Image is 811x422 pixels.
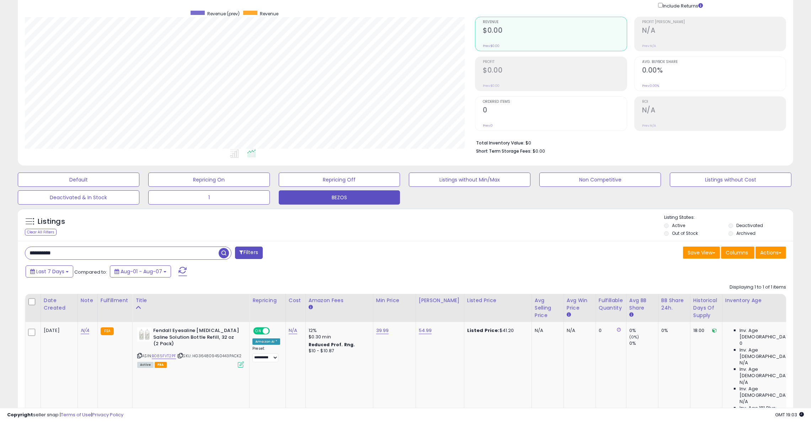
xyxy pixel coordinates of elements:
small: Prev: $0.00 [483,84,500,88]
span: Aug-01 - Aug-07 [121,268,162,275]
li: $0 [476,138,781,147]
div: Avg Selling Price [535,297,561,319]
span: Columns [726,249,748,256]
div: Amazon AI * [252,338,280,345]
span: | SKU: HG364809450443PACK2 [177,353,241,359]
a: 39.99 [376,327,389,334]
div: $41.20 [467,327,526,334]
small: Prev: N/A [642,123,656,128]
a: Privacy Policy [92,411,123,418]
button: Repricing On [148,173,270,187]
div: Title [135,297,246,304]
label: Active [672,222,685,228]
div: Cost [289,297,303,304]
div: ASIN: [137,327,244,367]
b: Total Inventory Value: [476,140,524,146]
div: Listed Price [467,297,529,304]
div: seller snap | | [7,412,123,418]
div: 0% [629,327,658,334]
small: FBA [101,327,114,335]
div: 0% [629,340,658,347]
span: Ordered Items [483,100,626,104]
span: Compared to: [74,269,107,275]
div: N/A [567,327,590,334]
div: Avg Win Price [567,297,593,312]
span: All listings currently available for purchase on Amazon [137,362,154,368]
div: 12% [309,327,368,334]
label: Out of Stock [672,230,698,236]
span: Inv. Age 181 Plus: [740,405,777,411]
button: BEZOS [279,190,400,205]
div: 18.00 [693,327,717,334]
div: Preset: [252,346,280,362]
b: Listed Price: [467,327,500,334]
div: $10 - $10.87 [309,348,368,354]
span: Revenue [260,11,278,17]
b: Short Term Storage Fees: [476,148,532,154]
span: Last 7 Days [36,268,64,275]
span: Inv. Age [DEMOGRAPHIC_DATA]-180: [740,386,805,399]
img: 41ecDIUqdwL._SL40_.jpg [137,327,151,342]
div: Inventory Age [725,297,807,304]
a: N/A [289,327,297,334]
span: 2025-08-15 19:03 GMT [775,411,804,418]
small: Prev: N/A [642,44,656,48]
h2: $0.00 [483,26,626,36]
span: Profit [PERSON_NAME] [642,20,786,24]
span: N/A [740,399,748,405]
label: Archived [736,230,756,236]
span: Avg. Buybox Share [642,60,786,64]
span: FBA [155,362,167,368]
button: Repricing Off [279,173,400,187]
small: Prev: $0.00 [483,44,500,48]
span: N/A [740,360,748,366]
h2: N/A [642,106,786,116]
span: Inv. Age [DEMOGRAPHIC_DATA]: [740,327,805,340]
div: N/A [535,327,558,334]
div: Note [81,297,95,304]
div: Repricing [252,297,283,304]
div: [PERSON_NAME] [419,297,461,304]
span: Inv. Age [DEMOGRAPHIC_DATA]: [740,347,805,360]
div: Date Created [44,297,75,312]
span: OFF [269,328,280,334]
button: Save View [683,247,720,259]
div: Historical Days Of Supply [693,297,719,319]
button: Listings without Min/Max [409,173,530,187]
h5: Listings [38,217,65,227]
small: Avg Win Price. [567,312,571,318]
strong: Copyright [7,411,33,418]
a: N/A [81,327,89,334]
div: Displaying 1 to 1 of 1 items [730,284,786,291]
small: Prev: 0 [483,123,493,128]
h2: N/A [642,26,786,36]
div: Avg BB Share [629,297,655,312]
div: Min Price [376,297,413,304]
div: Amazon Fees [309,297,370,304]
div: Fulfillable Quantity [599,297,623,312]
b: Reduced Prof. Rng. [309,342,355,348]
button: Deactivated & In Stock [18,190,139,205]
div: BB Share 24h. [661,297,687,312]
b: Fendall Eyesaline [MEDICAL_DATA] Saline Solution Bottle Refill, 32 oz (2 Pack) [153,327,240,349]
h2: $0.00 [483,66,626,76]
button: Actions [756,247,786,259]
div: 0% [661,327,685,334]
span: Profit [483,60,626,64]
h2: 0.00% [642,66,786,76]
div: 0 [599,327,621,334]
a: 54.99 [419,327,432,334]
span: $0.00 [533,148,545,154]
a: B085FVT2PF [152,353,176,359]
span: Revenue [483,20,626,24]
span: Inv. Age [DEMOGRAPHIC_DATA]: [740,366,805,379]
div: Clear All Filters [25,229,57,236]
span: Revenue (prev) [207,11,240,17]
small: Amazon Fees. [309,304,313,311]
small: Avg BB Share. [629,312,634,318]
button: 1 [148,190,270,205]
button: Non Competitive [539,173,661,187]
button: Listings without Cost [670,173,791,187]
div: $0.30 min [309,334,368,340]
button: Filters [235,247,263,259]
